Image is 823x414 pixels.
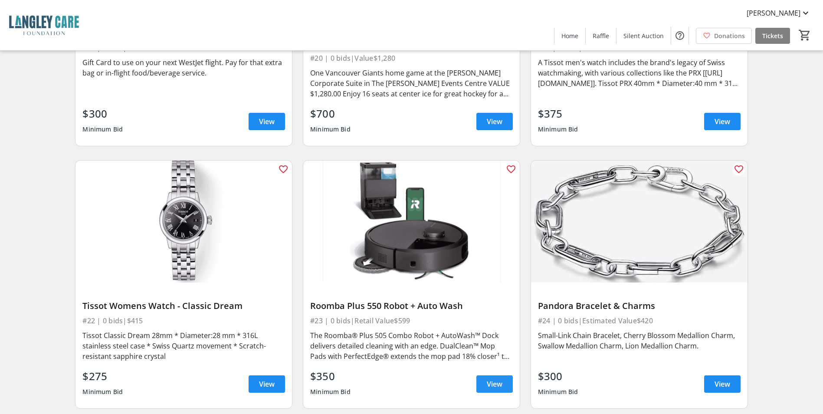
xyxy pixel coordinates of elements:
div: Roomba Plus 550 Robot + Auto Wash [310,301,513,311]
div: Minimum Bid [310,122,351,137]
div: Minimum Bid [82,384,123,400]
div: Small-Link Chain Bracelet, Cherry Blossom Medallion Charm, Swallow Medallion Charm, Lion Medallio... [538,330,741,351]
div: Gift Card to use on your next WestJet flight. Pay for that extra bag or in-flight food/beverage s... [82,57,285,78]
a: View [476,113,513,130]
span: Home [561,31,578,40]
div: The Roomba® Plus 505 Combo Robot + AutoWash™ Dock delivers detailed cleaning with an edge. DualCl... [310,330,513,361]
mat-icon: favorite_outline [506,164,516,174]
div: Minimum Bid [82,122,123,137]
a: Home [554,28,585,44]
button: Cart [797,27,813,43]
a: Silent Auction [616,28,671,44]
span: Raffle [593,31,609,40]
span: Silent Auction [623,31,664,40]
span: View [487,379,502,389]
div: $275 [82,368,123,384]
button: [PERSON_NAME] [740,6,818,20]
div: #24 | 0 bids | Estimated Value $420 [538,315,741,327]
div: Tissot Classic Dream 28mm * Diameter:28 mm * 316L stainless steel case * Swiss Quartz movement * ... [82,330,285,361]
button: Help [671,27,689,44]
div: Tissot Womens Watch - Classic Dream [82,301,285,311]
span: View [715,116,730,127]
mat-icon: favorite_outline [734,164,744,174]
a: Donations [696,28,752,44]
div: #23 | 0 bids | Retail Value $599 [310,315,513,327]
div: $300 [538,368,578,384]
mat-icon: favorite_outline [278,164,289,174]
span: View [259,379,275,389]
a: View [476,375,513,393]
div: Minimum Bid [538,384,578,400]
a: View [704,113,741,130]
a: Raffle [586,28,616,44]
div: Minimum Bid [538,122,578,137]
span: View [487,116,502,127]
span: Donations [714,31,745,40]
div: Minimum Bid [310,384,351,400]
span: Tickets [762,31,783,40]
div: Pandora Bracelet & Charms [538,301,741,311]
img: Langley Care Foundation 's Logo [5,3,82,47]
div: A Tissot men's watch includes the brand's legacy of Swiss watchmaking, with various collections l... [538,57,741,89]
span: [PERSON_NAME] [747,8,800,18]
a: View [249,113,285,130]
div: #20 | 0 bids | Value $1,280 [310,52,513,64]
div: $375 [538,106,578,122]
a: View [249,375,285,393]
span: View [259,116,275,127]
div: $700 [310,106,351,122]
div: #22 | 0 bids | $415 [82,315,285,327]
span: View [715,379,730,389]
div: One Vancouver Giants home game at the [PERSON_NAME] Corporate Suite in The [PERSON_NAME] Events C... [310,68,513,99]
div: $350 [310,368,351,384]
img: Tissot Womens Watch - Classic Dream [75,161,292,283]
a: Tickets [755,28,790,44]
a: View [704,375,741,393]
div: $300 [82,106,123,122]
img: Pandora Bracelet & Charms [531,161,748,283]
img: Roomba Plus 550 Robot + Auto Wash [303,161,520,283]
